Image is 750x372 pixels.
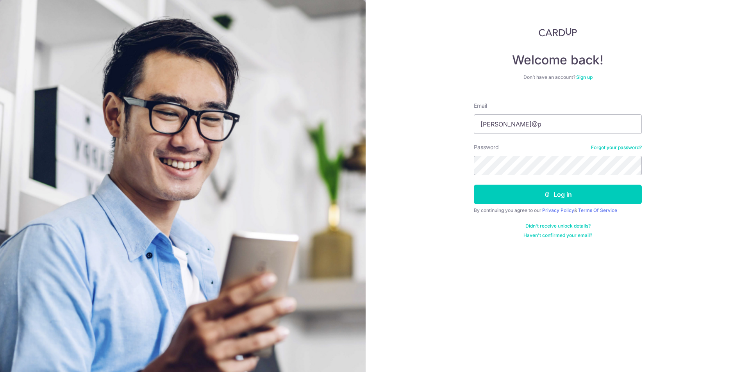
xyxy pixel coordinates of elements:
a: Didn't receive unlock details? [525,223,591,229]
label: Password [474,143,499,151]
a: Terms Of Service [578,207,617,213]
div: Don’t have an account? [474,74,642,80]
img: CardUp Logo [539,27,577,37]
button: Log in [474,185,642,204]
label: Email [474,102,487,110]
input: Enter your Email [474,114,642,134]
a: Sign up [576,74,593,80]
h4: Welcome back! [474,52,642,68]
a: Forgot your password? [591,144,642,151]
a: Privacy Policy [542,207,574,213]
div: By continuing you agree to our & [474,207,642,214]
a: Haven't confirmed your email? [523,232,592,239]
